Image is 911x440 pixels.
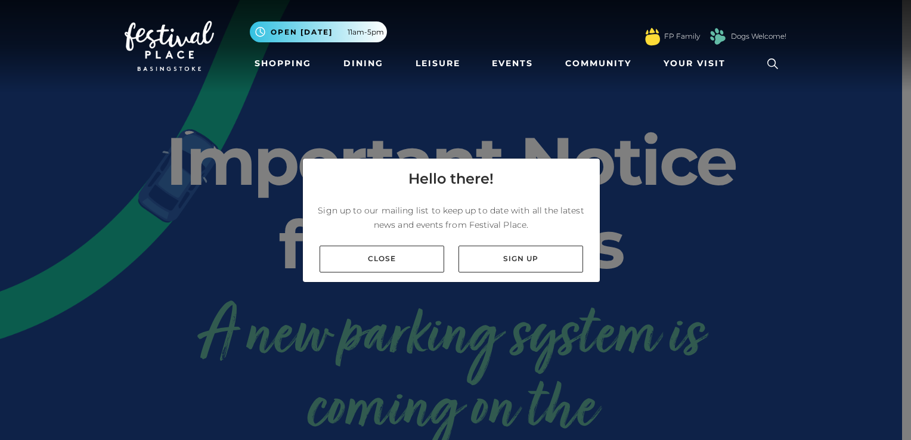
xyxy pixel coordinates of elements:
a: Shopping [250,52,316,75]
a: Sign up [458,246,583,272]
a: Events [487,52,538,75]
h4: Hello there! [408,168,494,190]
a: Leisure [411,52,465,75]
a: Dining [339,52,388,75]
button: Open [DATE] 11am-5pm [250,21,387,42]
span: Your Visit [664,57,726,70]
img: Festival Place Logo [125,21,214,71]
span: Open [DATE] [271,27,333,38]
a: Your Visit [659,52,736,75]
span: 11am-5pm [348,27,384,38]
a: Close [320,246,444,272]
p: Sign up to our mailing list to keep up to date with all the latest news and events from Festival ... [312,203,590,232]
a: Community [560,52,636,75]
a: FP Family [664,31,700,42]
a: Dogs Welcome! [731,31,786,42]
